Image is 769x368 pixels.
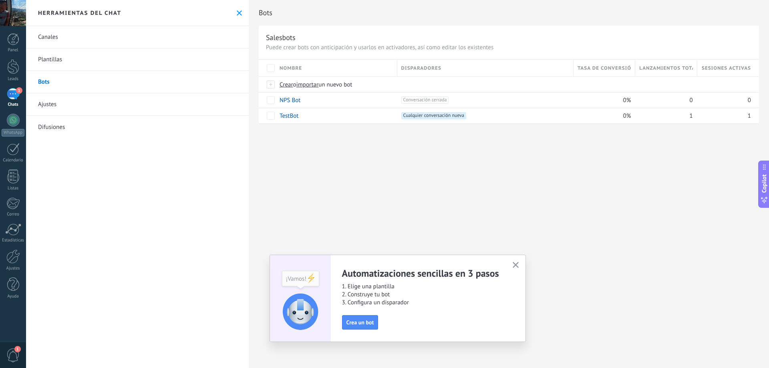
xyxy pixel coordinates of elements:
div: 0 [635,93,693,108]
div: 0% [574,108,631,123]
div: Correo [2,212,25,217]
div: Bots [697,77,751,92]
span: 1 [689,112,693,120]
span: Disparadores [401,64,441,72]
span: 0 [689,97,693,104]
h2: Herramientas del chat [38,9,121,16]
a: Difusiones [26,116,249,138]
span: o [293,81,296,88]
span: 0% [623,97,631,104]
span: Lanzamientos totales [639,64,693,72]
div: Listas [2,186,25,191]
h2: Bots [259,5,759,21]
div: 0 [697,93,751,108]
span: Nombre [280,64,302,72]
div: Leads [2,76,25,82]
span: 1 [16,87,22,94]
span: Crea un bot [346,320,374,325]
div: 1 [635,108,693,123]
span: 1. Elige una plantilla [342,283,503,291]
span: Copilot [760,174,768,193]
p: Puede crear bots con anticipación y usarlos en activadores, así como editar los existentes [266,44,752,51]
a: Plantillas [26,48,249,71]
div: Panel [2,48,25,53]
button: Crea un bot [342,315,378,330]
div: WhatsApp [2,129,24,137]
div: Chats [2,102,25,107]
span: 2. Construye tu bot [342,291,503,299]
div: Salesbots [266,33,296,42]
span: importar [296,81,319,88]
span: 1 [14,346,21,352]
a: Canales [26,26,249,48]
div: 0% [574,93,631,108]
span: 3. Configura un disparador [342,299,503,307]
div: Estadísticas [2,238,25,243]
a: Bots [26,71,249,93]
h2: Automatizaciones sencillas en 3 pasos [342,267,503,280]
a: Ajustes [26,93,249,116]
span: 0% [623,112,631,120]
a: NPS Bot [280,97,300,104]
span: un nuevo bot [318,81,352,88]
span: Cualquier conversación nueva [401,112,466,119]
div: Bots [635,77,693,92]
span: Conversación cerrada [401,97,449,104]
a: TestBot [280,112,298,120]
span: Tasa de conversión [578,64,631,72]
span: 0 [748,97,751,104]
span: Crear [280,81,293,88]
div: Ayuda [2,294,25,299]
div: 1 [697,108,751,123]
div: Calendario [2,158,25,163]
span: Sesiones activas [702,64,751,72]
span: 1 [748,112,751,120]
div: Ajustes [2,266,25,271]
